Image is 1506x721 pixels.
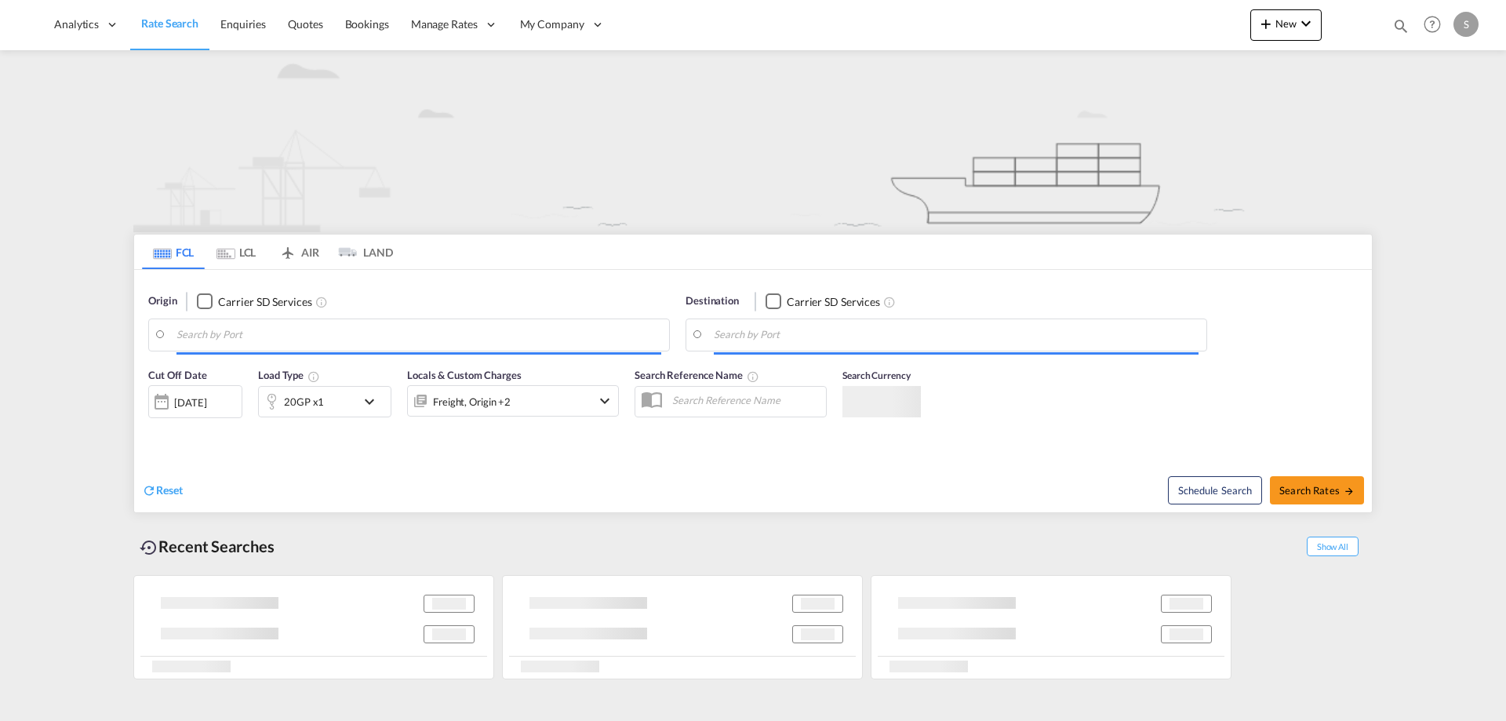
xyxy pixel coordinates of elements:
button: Note: By default Schedule search will only considerorigin ports, destination ports and cut off da... [1168,476,1262,504]
md-icon: icon-magnify [1392,17,1410,35]
div: icon-refreshReset [142,482,183,500]
md-icon: Your search will be saved by the below given name [747,370,759,383]
md-icon: Unchecked: Search for CY (Container Yard) services for all selected carriers.Checked : Search for... [315,296,328,308]
span: Analytics [54,16,99,32]
md-icon: icon-chevron-down [595,391,614,410]
div: Carrier SD Services [218,294,311,310]
span: Load Type [258,369,320,381]
md-icon: icon-plus 400-fg [1257,14,1275,33]
span: Locals & Custom Charges [407,369,522,381]
div: Freight Origin Destination Dock Stuffing [433,391,511,413]
md-icon: icon-chevron-down [360,392,387,411]
div: Recent Searches [133,529,281,564]
span: Destination [686,293,739,309]
span: Origin [148,293,176,309]
span: Search Currency [842,370,911,381]
md-icon: icon-backup-restore [140,538,158,557]
div: Origin Checkbox No InkUnchecked: Search for CY (Container Yard) services for all selected carrier... [134,270,1372,512]
md-checkbox: Checkbox No Ink [766,293,880,310]
img: new-FCL.png [133,50,1373,232]
md-datepicker: Select [148,417,160,438]
span: Search Rates [1279,484,1355,497]
div: 20GP x1 [284,391,324,413]
input: Search by Port [176,323,661,347]
md-icon: icon-airplane [278,243,297,255]
md-icon: icon-refresh [142,483,156,497]
span: Cut Off Date [148,369,207,381]
div: [DATE] [174,395,206,410]
span: New [1257,17,1315,30]
md-tab-item: FCL [142,235,205,269]
span: Bookings [345,17,389,31]
button: icon-plus 400-fgNewicon-chevron-down [1250,9,1322,41]
div: S [1453,12,1479,37]
div: Freight Origin Destination Dock Stuffingicon-chevron-down [407,385,619,417]
md-tab-item: AIR [267,235,330,269]
span: Search Reference Name [635,369,759,381]
span: Quotes [288,17,322,31]
span: Rate Search [141,16,198,30]
span: Help [1419,11,1446,38]
span: Manage Rates [411,16,478,32]
input: Search by Port [714,323,1199,347]
div: 20GP x1icon-chevron-down [258,386,391,417]
md-tab-item: LCL [205,235,267,269]
span: My Company [520,16,584,32]
div: Help [1419,11,1453,39]
span: Reset [156,483,183,497]
md-icon: icon-arrow-right [1344,486,1355,497]
md-icon: icon-chevron-down [1297,14,1315,33]
div: icon-magnify [1392,17,1410,41]
md-pagination-wrapper: Use the left and right arrow keys to navigate between tabs [142,235,393,269]
span: Show All [1307,537,1359,556]
button: Search Ratesicon-arrow-right [1270,476,1364,504]
md-icon: Select multiple loads to view rates [307,370,320,383]
md-tab-item: LAND [330,235,393,269]
input: Search Reference Name [664,388,826,412]
md-icon: Unchecked: Search for CY (Container Yard) services for all selected carriers.Checked : Search for... [883,296,896,308]
div: Carrier SD Services [787,294,880,310]
md-checkbox: Checkbox No Ink [197,293,311,310]
div: [DATE] [148,385,242,418]
span: Enquiries [220,17,266,31]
